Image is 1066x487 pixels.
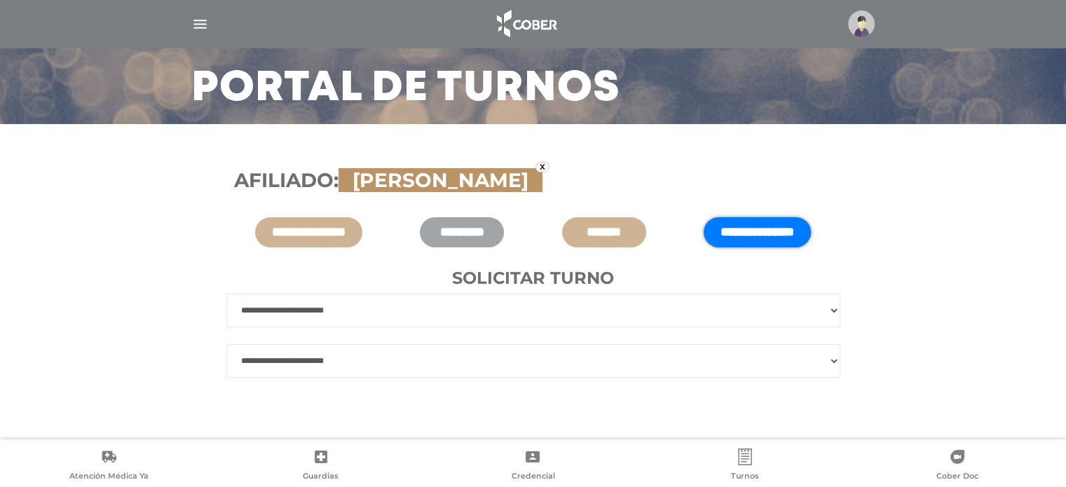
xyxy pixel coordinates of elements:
img: profile-placeholder.svg [848,11,875,37]
h3: Afiliado: [234,169,833,193]
a: Credencial [427,448,639,484]
a: Guardias [215,448,428,484]
h4: Solicitar turno [226,268,840,289]
a: x [535,162,549,172]
span: Cober Doc [936,471,978,483]
span: [PERSON_NAME] [346,168,535,192]
h3: Portal de turnos [191,71,620,107]
a: Cober Doc [851,448,1063,484]
a: Turnos [639,448,852,484]
span: Atención Médica Ya [69,471,149,483]
img: logo_cober_home-white.png [489,7,563,41]
span: Guardias [303,471,339,483]
span: Turnos [731,471,759,483]
img: Cober_menu-lines-white.svg [191,15,209,33]
span: Credencial [511,471,554,483]
a: Atención Médica Ya [3,448,215,484]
